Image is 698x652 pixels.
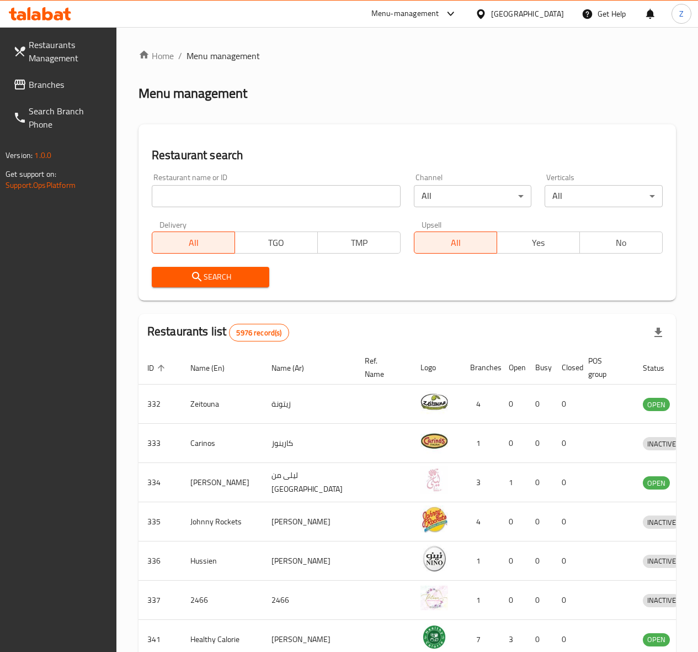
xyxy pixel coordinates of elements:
[239,235,313,251] span: TGO
[152,232,235,254] button: All
[6,148,33,162] span: Version:
[461,424,500,463] td: 1
[526,424,553,463] td: 0
[422,220,442,228] label: Upsell
[588,354,621,381] span: POS group
[643,516,680,529] span: INACTIVE
[500,541,526,581] td: 0
[263,385,356,424] td: زيتونة
[420,427,448,455] img: Carinos
[643,594,680,607] div: INACTIVE
[645,319,672,346] div: Export file
[545,185,663,207] div: All
[553,581,579,620] td: 0
[34,148,51,162] span: 1.0.0
[461,581,500,620] td: 1
[365,354,398,381] span: Ref. Name
[553,424,579,463] td: 0
[4,71,116,98] a: Branches
[419,235,493,251] span: All
[420,466,448,494] img: Leila Min Lebnan
[152,267,270,287] button: Search
[461,385,500,424] td: 4
[412,351,461,385] th: Logo
[6,167,56,181] span: Get support on:
[138,385,182,424] td: 332
[497,232,580,254] button: Yes
[152,185,401,207] input: Search for restaurant name or ID..
[152,147,663,164] h2: Restaurant search
[643,594,680,607] span: INACTIVE
[500,424,526,463] td: 0
[182,424,263,463] td: Carinos
[643,398,670,411] span: OPEN
[643,438,680,450] span: INACTIVE
[138,49,174,62] a: Home
[317,232,401,254] button: TMP
[420,584,448,612] img: 2466
[271,361,318,375] span: Name (Ar)
[263,541,356,581] td: [PERSON_NAME]
[500,385,526,424] td: 0
[643,516,680,529] div: INACTIVE
[182,541,263,581] td: Hussien
[643,476,670,490] div: OPEN
[138,49,676,62] nav: breadcrumb
[500,581,526,620] td: 0
[500,463,526,502] td: 1
[526,581,553,620] td: 0
[138,541,182,581] td: 336
[187,49,260,62] span: Menu management
[182,581,263,620] td: 2466
[502,235,576,251] span: Yes
[178,49,182,62] li: /
[4,31,116,71] a: Restaurants Management
[190,361,239,375] span: Name (En)
[161,270,261,284] span: Search
[500,351,526,385] th: Open
[182,502,263,541] td: Johnny Rockets
[526,351,553,385] th: Busy
[414,232,497,254] button: All
[138,424,182,463] td: 333
[553,385,579,424] td: 0
[643,555,680,568] div: INACTIVE
[263,463,356,502] td: ليلى من [GEOGRAPHIC_DATA]
[500,502,526,541] td: 0
[643,361,679,375] span: Status
[461,463,500,502] td: 3
[553,463,579,502] td: 0
[526,502,553,541] td: 0
[147,323,289,341] h2: Restaurants list
[29,78,108,91] span: Branches
[553,541,579,581] td: 0
[643,477,670,490] span: OPEN
[182,385,263,424] td: Zeitouna
[4,98,116,138] a: Search Branch Phone
[263,581,356,620] td: 2466
[579,232,663,254] button: No
[643,555,680,567] span: INACTIVE
[679,8,684,20] span: Z
[526,385,553,424] td: 0
[263,502,356,541] td: [PERSON_NAME]
[371,7,439,20] div: Menu-management
[322,235,396,251] span: TMP
[584,235,658,251] span: No
[229,324,289,341] div: Total records count
[29,38,108,65] span: Restaurants Management
[420,388,448,416] img: Zeitouna
[138,581,182,620] td: 337
[159,220,187,228] label: Delivery
[491,8,564,20] div: [GEOGRAPHIC_DATA]
[138,502,182,541] td: 335
[235,232,318,254] button: TGO
[643,633,670,646] span: OPEN
[414,185,532,207] div: All
[420,623,448,651] img: Healthy Calorie
[461,351,500,385] th: Branches
[526,541,553,581] td: 0
[643,633,670,646] div: OPEN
